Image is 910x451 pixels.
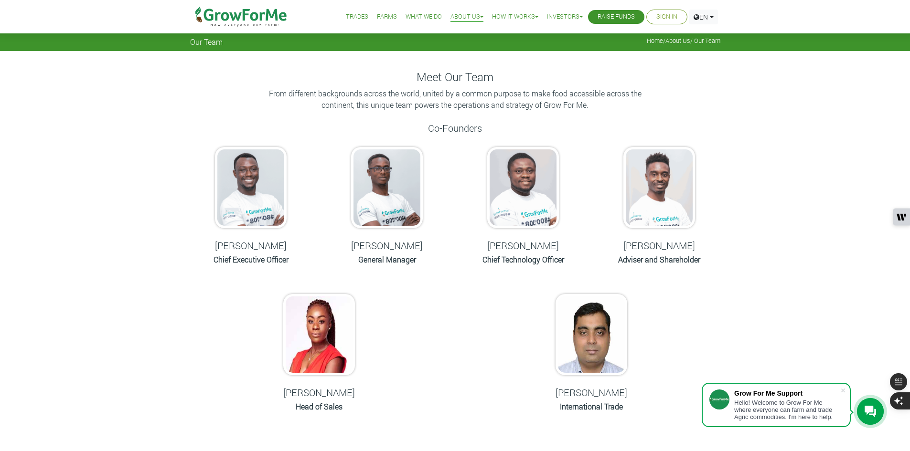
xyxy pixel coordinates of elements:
span: Our Team [190,37,223,46]
a: How it Works [492,12,538,22]
a: Raise Funds [598,12,635,22]
h5: [PERSON_NAME] [195,240,307,251]
a: Sign In [656,12,677,22]
div: Hello! Welcome to Grow For Me where everyone can farm and trade Agric commodities. I'm here to help. [734,399,840,420]
div: Grow For Me Support [734,389,840,397]
img: growforme image [556,294,627,375]
img: growforme image [351,147,423,228]
a: Farms [377,12,397,22]
p: From different backgrounds across the world, united by a common purpose to make food accessible a... [264,88,646,111]
a: What We Do [406,12,442,22]
img: growforme image [623,147,695,228]
h4: Meet Our Team [190,70,720,84]
img: growforme image [215,147,287,228]
span: / / Our Team [647,37,720,44]
h6: Head of Sales [263,402,375,411]
h6: International Trade [535,402,647,411]
a: About Us [450,12,483,22]
h5: [PERSON_NAME] [603,240,716,251]
h5: [PERSON_NAME] [467,240,579,251]
a: Investors [547,12,583,22]
h5: [PERSON_NAME] [535,387,647,398]
h5: [PERSON_NAME] [331,240,443,251]
a: Home [647,37,663,44]
img: growforme image [487,147,559,228]
img: growforme image [283,294,355,375]
a: About Us [665,37,690,44]
h6: Chief Executive Officer [195,255,307,264]
h6: General Manager [331,255,443,264]
a: EN [689,10,718,24]
a: Trades [346,12,368,22]
h6: Chief Technology Officer [467,255,579,264]
h5: Co-Founders [190,122,720,134]
h6: Adviser and Shareholder [603,255,716,264]
h5: [PERSON_NAME] [263,387,375,398]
